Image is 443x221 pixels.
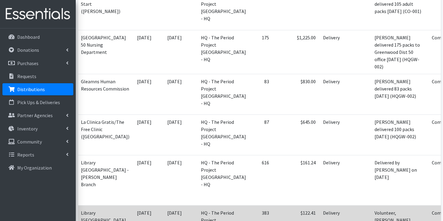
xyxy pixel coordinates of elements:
td: 616 [250,155,273,205]
a: Pick Ups & Deliveries [2,96,73,108]
td: $645.00 [273,114,319,155]
td: HQ - The Period Project [GEOGRAPHIC_DATA] - HQ [197,30,250,74]
td: [DATE] [164,74,197,114]
a: Partner Agencies [2,109,73,121]
td: HQ - The Period Project [GEOGRAPHIC_DATA] - HQ [197,74,250,114]
p: Dashboard [17,34,40,40]
img: HumanEssentials [2,4,73,24]
p: Partner Agencies [17,112,53,118]
td: Delivery [319,114,345,155]
p: Pick Ups & Deliveries [17,99,60,105]
a: Dashboard [2,31,73,43]
td: Library [GEOGRAPHIC_DATA] - [PERSON_NAME] Branch [77,155,133,205]
td: [DATE] [164,30,197,74]
p: My Organization [17,165,52,171]
td: HQ - The Period Project [GEOGRAPHIC_DATA] - HQ [197,155,250,205]
td: 87 [250,114,273,155]
td: $1,225.00 [273,30,319,74]
p: Distributions [17,86,45,92]
a: Requests [2,70,73,82]
td: Delivered by [PERSON_NAME] on [DATE] [371,155,428,205]
a: My Organization [2,162,73,174]
td: [PERSON_NAME] delivered 83 packs [DATE] (HQGW-002) [371,74,428,114]
td: La Clinica Gratis/The Free Clinic ([GEOGRAPHIC_DATA]) [77,114,133,155]
td: [DATE] [133,30,164,74]
p: Requests [17,73,36,79]
p: Reports [17,152,34,158]
a: Community [2,136,73,148]
td: [PERSON_NAME] delivered 175 packs to Greenwood Dist 50 office [DATE] (HQGW-002) [371,30,428,74]
td: Delivery [319,155,345,205]
td: $830.00 [273,74,319,114]
td: [DATE] [133,155,164,205]
td: [GEOGRAPHIC_DATA] 50 Nursing Department [77,30,133,74]
td: Delivery [319,30,345,74]
td: 83 [250,74,273,114]
td: [PERSON_NAME] delivered 100 packs [DATE] (HQGW-002) [371,114,428,155]
p: Inventory [17,126,38,132]
a: Inventory [2,123,73,135]
p: Community [17,139,42,145]
p: Purchases [17,60,38,66]
a: Donations [2,44,73,56]
td: [DATE] [133,114,164,155]
a: Purchases [2,57,73,69]
p: Donations [17,47,39,53]
td: [DATE] [164,114,197,155]
a: Distributions [2,83,73,95]
td: [DATE] [164,155,197,205]
td: [DATE] [133,74,164,114]
a: Reports [2,149,73,161]
td: Delivery [319,74,345,114]
td: $161.24 [273,155,319,205]
td: 175 [250,30,273,74]
td: Gleamns Human Resources Commission [77,74,133,114]
td: HQ - The Period Project [GEOGRAPHIC_DATA] - HQ [197,114,250,155]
